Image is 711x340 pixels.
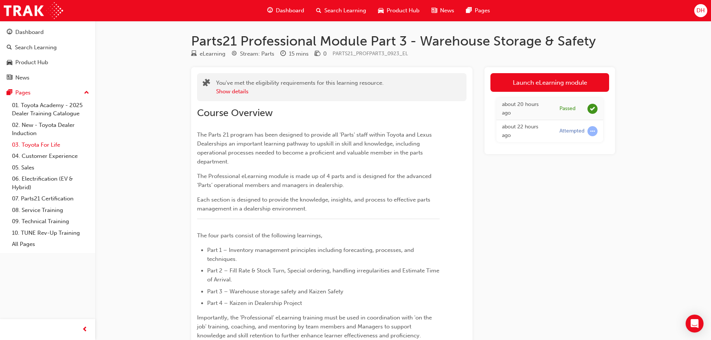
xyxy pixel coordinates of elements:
[3,71,92,85] a: News
[323,50,327,58] div: 0
[587,104,598,114] span: learningRecordVerb_PASS-icon
[197,314,433,339] span: Importantly, the ‘Professional’ eLearning training must be used in coordination with 'on the job'...
[440,6,454,15] span: News
[7,75,12,81] span: news-icon
[587,126,598,136] span: learningRecordVerb_ATTEMPT-icon
[696,6,705,15] span: DH
[15,28,44,37] div: Dashboard
[7,90,12,96] span: pages-icon
[231,51,237,57] span: target-icon
[9,162,92,174] a: 05. Sales
[559,128,584,135] div: Attempted
[15,88,31,97] div: Pages
[15,74,29,82] div: News
[280,51,286,57] span: clock-icon
[207,288,343,295] span: Part 3 – Warehouse storage safety and Kaizen Safety
[203,79,210,88] span: puzzle-icon
[324,6,366,15] span: Search Learning
[3,41,92,54] a: Search Learning
[7,29,12,36] span: guage-icon
[694,4,707,17] button: DH
[207,267,441,283] span: Part 2 – Fill Rate & Stock Turn, Special ordering, handling irregularities and Estimate Time of A...
[240,50,274,58] div: Stream: Parts
[3,86,92,100] button: Pages
[15,43,57,52] div: Search Learning
[475,6,490,15] span: Pages
[216,79,384,96] div: You've met the eligibility requirements for this learning resource.
[315,51,320,57] span: money-icon
[3,56,92,69] a: Product Hub
[191,51,197,57] span: learningResourceType_ELEARNING-icon
[372,3,425,18] a: car-iconProduct Hub
[502,100,548,117] div: Thu Sep 18 2025 15:27:59 GMT+1000 (Australian Eastern Standard Time)
[425,3,460,18] a: news-iconNews
[4,2,63,19] img: Trak
[200,50,225,58] div: eLearning
[9,205,92,216] a: 08. Service Training
[490,73,609,92] a: Launch eLearning module
[197,173,433,188] span: The Professional eLearning module is made up of 4 parts and is designed for the advanced ‘Parts’ ...
[280,49,309,59] div: Duration
[466,6,472,15] span: pages-icon
[378,6,384,15] span: car-icon
[3,24,92,86] button: DashboardSearch LearningProduct HubNews
[9,119,92,139] a: 02. New - Toyota Dealer Induction
[82,325,88,334] span: prev-icon
[9,150,92,162] a: 04. Customer Experience
[686,315,704,333] div: Open Intercom Messenger
[460,3,496,18] a: pages-iconPages
[9,173,92,193] a: 06. Electrification (EV & Hybrid)
[7,44,12,51] span: search-icon
[315,49,327,59] div: Price
[191,33,615,49] h1: Parts21 Professional Module Part 3 - Warehouse Storage & Safety
[197,131,433,165] span: The Parts 21 program has been designed to provide all 'Parts' staff within Toyota and Lexus Deale...
[502,123,548,140] div: Thu Sep 18 2025 13:58:23 GMT+1000 (Australian Eastern Standard Time)
[276,6,304,15] span: Dashboard
[310,3,372,18] a: search-iconSearch Learning
[207,247,415,262] span: Part 1 – Inventory management principles including forecasting, processes, and techniques.
[261,3,310,18] a: guage-iconDashboard
[9,238,92,250] a: All Pages
[9,139,92,151] a: 03. Toyota For Life
[387,6,420,15] span: Product Hub
[9,216,92,227] a: 09. Technical Training
[231,49,274,59] div: Stream
[9,100,92,119] a: 01. Toyota Academy - 2025 Dealer Training Catalogue
[207,300,302,306] span: Part 4 – Kaizen in Dealership Project
[191,49,225,59] div: Type
[216,87,249,96] button: Show details
[3,25,92,39] a: Dashboard
[9,227,92,239] a: 10. TUNE Rev-Up Training
[289,50,309,58] div: 15 mins
[84,88,89,98] span: up-icon
[316,6,321,15] span: search-icon
[267,6,273,15] span: guage-icon
[197,196,432,212] span: Each section is designed to provide the knowledge, insights, and process to effective parts manag...
[333,50,408,57] span: Learning resource code
[7,59,12,66] span: car-icon
[9,193,92,205] a: 07. Parts21 Certification
[559,105,576,112] div: Passed
[15,58,48,67] div: Product Hub
[197,107,273,119] span: Course Overview
[431,6,437,15] span: news-icon
[197,232,322,239] span: The four parts consist of the following learnings,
